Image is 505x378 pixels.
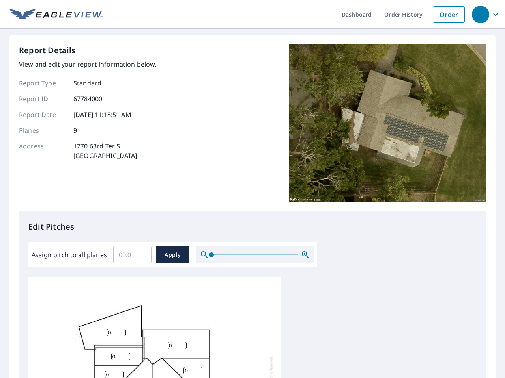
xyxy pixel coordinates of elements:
a: Order [433,6,465,23]
button: Apply [156,246,189,263]
p: Standard [73,78,101,88]
input: 00.0 [113,244,152,266]
p: 67784000 [73,94,102,104]
p: 1270 63rd Ter S [GEOGRAPHIC_DATA] [73,141,137,160]
p: 9 [73,126,77,135]
img: EV Logo [9,9,103,20]
p: Address [19,141,66,160]
p: Report Details [19,44,76,56]
span: Apply [162,250,183,260]
p: Report ID [19,94,66,104]
label: Assign pitch to all planes [32,250,107,259]
p: Planes [19,126,66,135]
p: [DATE] 11:18:51 AM [73,110,131,119]
p: Report Type [19,78,66,88]
p: View and edit your report information below. [19,59,157,69]
p: Report Date [19,110,66,119]
img: Top image [289,44,486,202]
p: Edit Pitches [28,221,477,233]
